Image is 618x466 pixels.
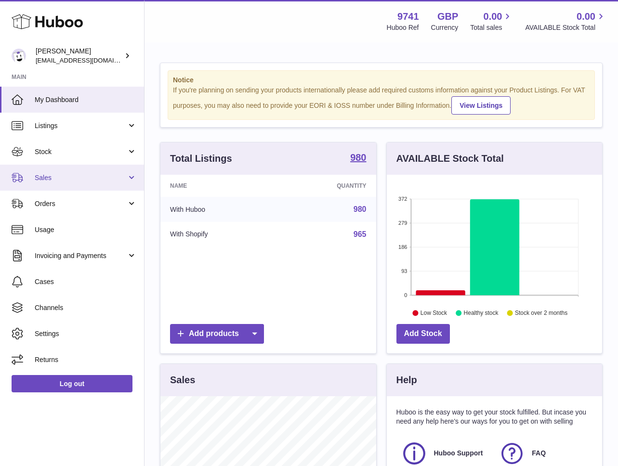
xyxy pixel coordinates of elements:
span: Usage [35,225,137,234]
span: 0.00 [577,10,595,23]
text: 186 [398,244,407,250]
strong: 980 [350,153,366,162]
span: Cases [35,277,137,286]
a: View Listings [451,96,511,115]
a: 0.00 Total sales [470,10,513,32]
th: Quantity [276,175,376,197]
span: Invoicing and Payments [35,251,127,260]
span: My Dashboard [35,95,137,104]
th: Name [160,175,276,197]
div: Huboo Ref [387,23,419,32]
span: Total sales [470,23,513,32]
a: Log out [12,375,132,392]
text: Low Stock [420,310,447,316]
strong: GBP [437,10,458,23]
a: 980 [354,205,367,213]
strong: Notice [173,76,590,85]
h3: Total Listings [170,152,232,165]
h3: Sales [170,374,195,387]
td: With Shopify [160,222,276,247]
div: Currency [431,23,459,32]
strong: 9741 [397,10,419,23]
text: Healthy stock [463,310,499,316]
a: 980 [350,153,366,164]
span: Returns [35,355,137,364]
text: 93 [401,268,407,274]
h3: Help [396,374,417,387]
span: Sales [35,173,127,182]
div: If you're planning on sending your products internationally please add required customs informati... [173,86,590,115]
td: With Huboo [160,197,276,222]
p: Huboo is the easy way to get your stock fulfilled. But incase you need any help here's our ways f... [396,408,593,426]
a: Add products [170,324,264,344]
span: Stock [35,147,127,156]
span: Listings [35,121,127,130]
a: 0.00 AVAILABLE Stock Total [525,10,606,32]
span: 0.00 [484,10,502,23]
span: AVAILABLE Stock Total [525,23,606,32]
span: [EMAIL_ADDRESS][DOMAIN_NAME] [36,56,142,64]
span: FAQ [532,449,546,458]
span: Orders [35,199,127,208]
span: Channels [35,303,137,312]
a: Add Stock [396,324,450,344]
text: 0 [404,292,407,298]
text: 279 [398,220,407,226]
a: 965 [354,230,367,238]
span: Settings [35,329,137,338]
img: ajcmarketingltd@gmail.com [12,49,26,63]
text: Stock over 2 months [515,310,567,316]
text: 372 [398,196,407,202]
span: Huboo Support [434,449,483,458]
div: [PERSON_NAME] [36,47,122,65]
h3: AVAILABLE Stock Total [396,152,504,165]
